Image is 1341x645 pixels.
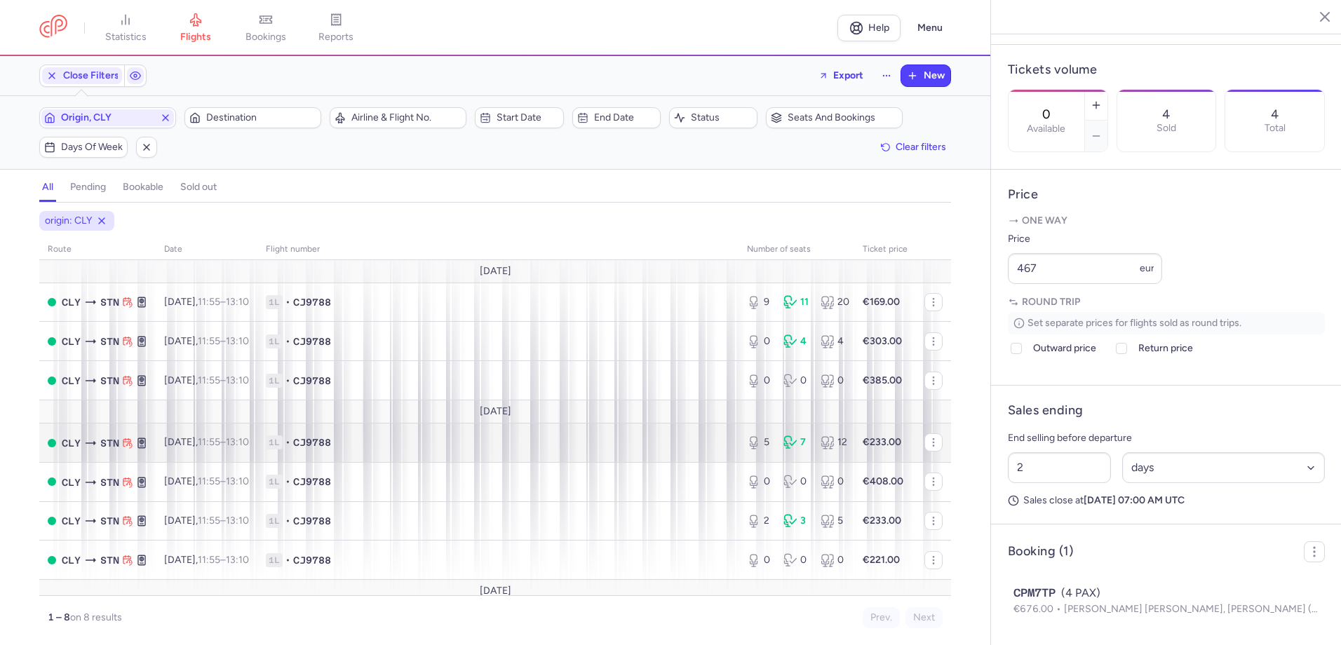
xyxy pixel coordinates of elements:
[266,553,283,567] span: 1L
[156,239,257,260] th: date
[1271,107,1279,121] p: 4
[164,554,249,566] span: [DATE],
[783,374,809,388] div: 0
[100,513,119,529] span: Stansted, London, United Kingdom
[40,65,124,86] button: Close Filters
[821,295,846,309] div: 20
[198,554,220,566] time: 11:55
[783,514,809,528] div: 3
[226,515,249,527] time: 13:10
[1008,543,1073,559] h4: Booking (1)
[63,70,119,81] span: Close Filters
[475,107,563,128] button: Start date
[198,335,249,347] span: –
[669,107,757,128] button: Status
[1008,430,1325,447] p: End selling before departure
[480,585,511,597] span: [DATE]
[863,515,901,527] strong: €233.00
[854,239,916,260] th: Ticket price
[747,295,772,309] div: 9
[868,22,889,33] span: Help
[691,112,753,123] span: Status
[747,374,772,388] div: 0
[863,436,901,448] strong: €233.00
[245,31,286,43] span: bookings
[783,435,809,449] div: 7
[783,334,809,348] div: 4
[62,435,81,451] span: Ste Catherine, Calvi, France
[293,435,331,449] span: CJ9788
[266,514,283,528] span: 1L
[1140,262,1154,274] span: eur
[266,374,283,388] span: 1L
[1162,107,1170,121] p: 4
[100,334,119,349] span: Stansted, London, United Kingdom
[285,435,290,449] span: •
[1116,343,1127,354] input: Return price
[164,335,249,347] span: [DATE],
[809,64,872,87] button: Export
[1008,253,1162,284] input: ---
[739,239,854,260] th: number of seats
[198,436,249,448] span: –
[293,553,331,567] span: CJ9788
[198,515,249,527] span: –
[226,296,249,308] time: 13:10
[184,107,321,128] button: Destination
[100,294,119,310] span: Stansted, London, United Kingdom
[45,214,92,228] span: origin: CLY
[1033,340,1096,357] span: Outward price
[1008,295,1325,309] p: Round trip
[1008,214,1325,228] p: One way
[123,181,163,193] h4: bookable
[198,374,220,386] time: 11:55
[896,142,946,152] span: Clear filters
[226,335,249,347] time: 13:10
[1013,585,1319,617] button: CPM7TP(4 PAX)€676.00[PERSON_NAME] [PERSON_NAME], [PERSON_NAME] (+2)
[480,266,511,277] span: [DATE]
[909,15,951,41] button: Menu
[747,334,772,348] div: 0
[1157,123,1176,134] p: Sold
[1064,603,1328,615] span: [PERSON_NAME] [PERSON_NAME], [PERSON_NAME] (+2)
[1008,62,1325,78] h4: Tickets volume
[39,15,67,41] a: CitizenPlane red outlined logo
[783,553,809,567] div: 0
[863,475,903,487] strong: €408.00
[206,112,316,123] span: Destination
[61,142,123,153] span: Days of week
[266,475,283,489] span: 1L
[100,435,119,451] span: Stansted, London, United Kingdom
[39,137,128,158] button: Days of week
[62,334,81,349] span: Ste Catherine, Calvi, France
[863,374,902,386] strong: €385.00
[285,374,290,388] span: •
[833,70,863,81] span: Export
[180,31,211,43] span: flights
[783,475,809,489] div: 0
[1027,123,1065,135] label: Available
[821,475,846,489] div: 0
[285,334,290,348] span: •
[788,112,898,123] span: Seats and bookings
[301,13,371,43] a: reports
[863,335,902,347] strong: €303.00
[198,296,249,308] span: –
[747,435,772,449] div: 5
[266,295,283,309] span: 1L
[747,553,772,567] div: 0
[48,611,70,623] strong: 1 – 8
[821,374,846,388] div: 0
[198,554,249,566] span: –
[1265,123,1286,134] p: Total
[330,107,466,128] button: Airline & Flight No.
[62,294,81,310] span: Ste Catherine, Calvi, France
[100,475,119,490] span: Stansted, London, United Kingdom
[837,15,901,41] a: Help
[70,611,122,623] span: on 8 results
[1008,312,1325,334] p: Set separate prices for flights sold as round trips.
[198,515,220,527] time: 11:55
[1011,343,1022,354] input: Outward price
[62,475,81,490] span: Ste Catherine, Calvi, France
[285,514,290,528] span: •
